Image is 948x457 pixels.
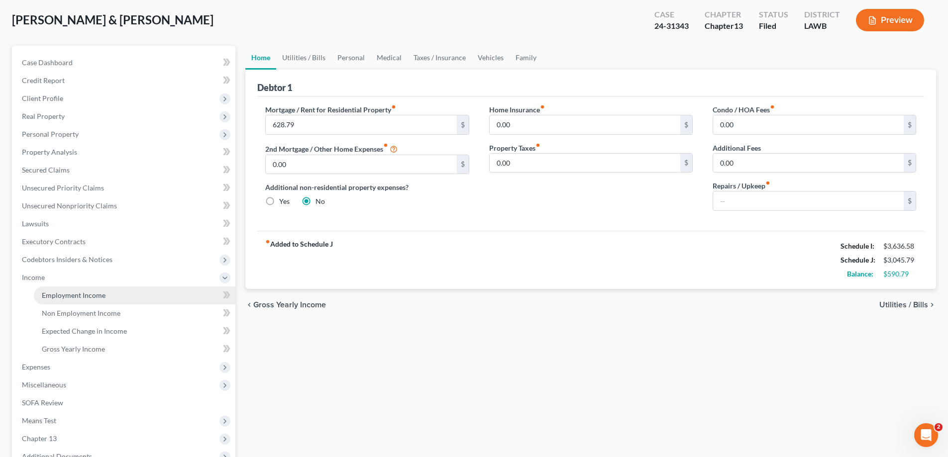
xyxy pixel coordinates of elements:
[490,154,680,173] input: --
[14,179,235,197] a: Unsecured Priority Claims
[42,327,127,335] span: Expected Change in Income
[383,143,388,148] i: fiber_manual_record
[14,72,235,90] a: Credit Report
[22,434,57,443] span: Chapter 13
[759,20,788,32] div: Filed
[883,241,916,251] div: $3,636.58
[883,269,916,279] div: $590.79
[22,130,79,138] span: Personal Property
[266,155,456,174] input: --
[14,197,235,215] a: Unsecured Nonpriority Claims
[42,345,105,353] span: Gross Yearly Income
[770,104,775,109] i: fiber_manual_record
[279,196,290,206] label: Yes
[22,416,56,425] span: Means Test
[847,270,873,278] strong: Balance:
[42,309,120,317] span: Non Employment Income
[316,196,325,206] label: No
[713,154,904,173] input: --
[654,9,689,20] div: Case
[265,182,469,192] label: Additional non-residential property expenses?
[14,143,235,161] a: Property Analysis
[265,143,398,155] label: 2nd Mortgage / Other Home Expenses
[34,304,235,322] a: Non Employment Income
[654,20,689,32] div: 24-31343
[22,201,117,210] span: Unsecured Nonpriority Claims
[713,191,904,210] input: --
[759,9,788,20] div: Status
[257,82,292,93] div: Debtor 1
[245,46,276,70] a: Home
[883,255,916,265] div: $3,045.79
[14,233,235,251] a: Executory Contracts
[804,9,840,20] div: District
[22,58,73,67] span: Case Dashboard
[904,115,916,134] div: $
[265,239,270,244] i: fiber_manual_record
[245,301,326,309] button: chevron_left Gross Yearly Income
[371,46,408,70] a: Medical
[391,104,396,109] i: fiber_manual_record
[331,46,371,70] a: Personal
[22,398,63,407] span: SOFA Review
[856,9,924,31] button: Preview
[457,115,469,134] div: $
[914,423,938,447] iframe: Intercom live chat
[680,115,692,134] div: $
[22,112,65,120] span: Real Property
[705,20,743,32] div: Chapter
[265,239,333,281] strong: Added to Schedule J
[765,181,770,185] i: fiber_manual_record
[713,104,775,115] label: Condo / HOA Fees
[408,46,472,70] a: Taxes / Insurance
[245,301,253,309] i: chevron_left
[879,301,936,309] button: Utilities / Bills chevron_right
[489,143,540,153] label: Property Taxes
[535,143,540,148] i: fiber_manual_record
[904,154,916,173] div: $
[12,12,213,27] span: [PERSON_NAME] & [PERSON_NAME]
[713,143,761,153] label: Additional Fees
[34,286,235,304] a: Employment Income
[34,322,235,340] a: Expected Change in Income
[42,291,105,299] span: Employment Income
[457,155,469,174] div: $
[276,46,331,70] a: Utilities / Bills
[22,166,70,174] span: Secured Claims
[935,423,943,431] span: 2
[904,191,916,210] div: $
[22,94,63,102] span: Client Profile
[22,273,45,281] span: Income
[22,183,104,192] span: Unsecured Priority Claims
[510,46,542,70] a: Family
[734,21,743,30] span: 13
[22,380,66,389] span: Miscellaneous
[265,104,396,115] label: Mortgage / Rent for Residential Property
[928,301,936,309] i: chevron_right
[489,104,545,115] label: Home Insurance
[841,256,875,264] strong: Schedule J:
[841,242,874,250] strong: Schedule I:
[22,148,77,156] span: Property Analysis
[14,161,235,179] a: Secured Claims
[22,363,50,371] span: Expenses
[472,46,510,70] a: Vehicles
[22,76,65,85] span: Credit Report
[22,237,86,246] span: Executory Contracts
[266,115,456,134] input: --
[680,154,692,173] div: $
[879,301,928,309] span: Utilities / Bills
[713,181,770,191] label: Repairs / Upkeep
[22,255,112,264] span: Codebtors Insiders & Notices
[34,340,235,358] a: Gross Yearly Income
[14,215,235,233] a: Lawsuits
[490,115,680,134] input: --
[804,20,840,32] div: LAWB
[540,104,545,109] i: fiber_manual_record
[22,219,49,228] span: Lawsuits
[14,394,235,412] a: SOFA Review
[705,9,743,20] div: Chapter
[713,115,904,134] input: --
[253,301,326,309] span: Gross Yearly Income
[14,54,235,72] a: Case Dashboard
